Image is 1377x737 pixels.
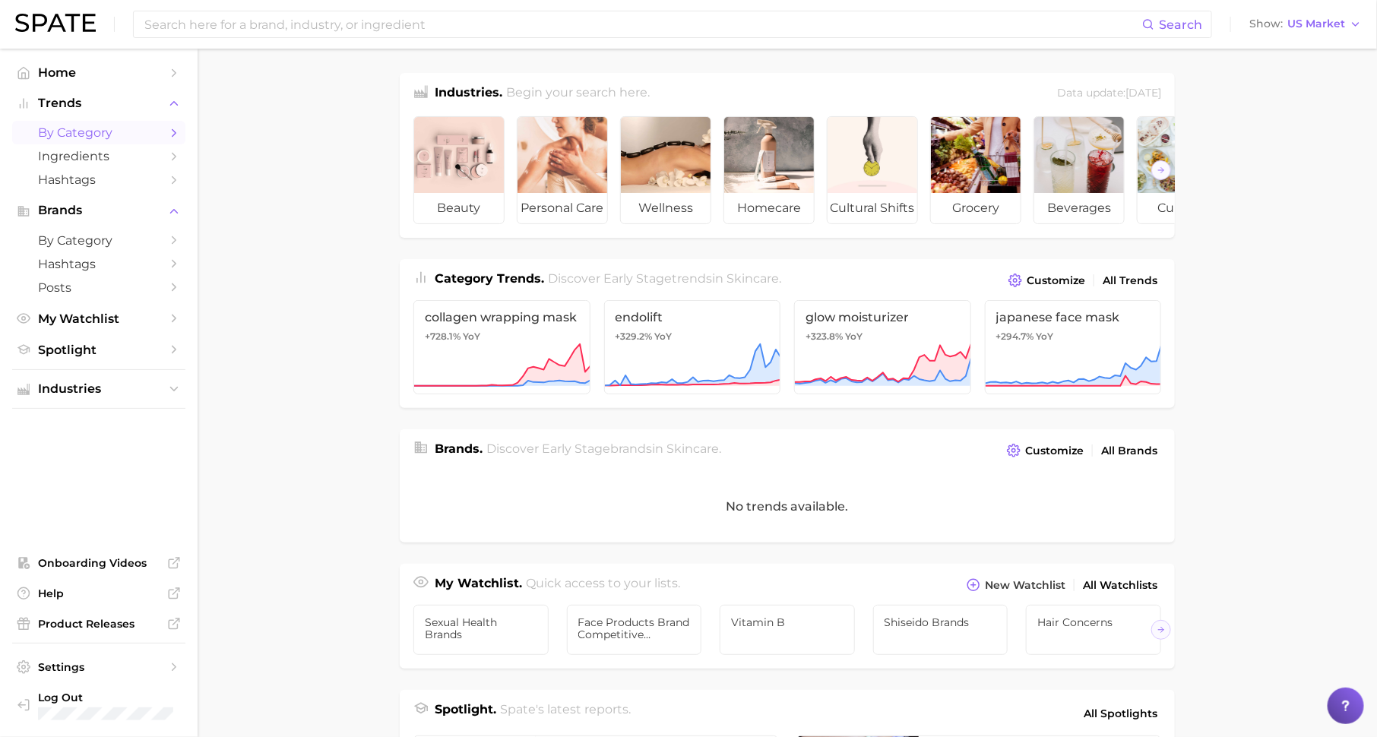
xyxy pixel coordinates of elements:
[1026,605,1161,655] a: Hair Concerns
[1005,270,1089,291] button: Customize
[12,276,185,299] a: Posts
[12,144,185,168] a: Ingredients
[12,252,185,276] a: Hashtags
[1099,270,1161,291] a: All Trends
[1025,444,1084,457] span: Customize
[720,605,855,655] a: Vitamin B
[143,11,1142,37] input: Search here for a brand, industry, or ingredient
[996,331,1034,342] span: +294.7%
[38,172,160,187] span: Hashtags
[425,310,579,324] span: collagen wrapping mask
[507,84,651,104] h2: Begin your search here.
[463,331,480,343] span: YoY
[1027,274,1085,287] span: Customize
[435,701,496,726] h1: Spotlight.
[1159,17,1202,32] span: Search
[435,574,522,596] h1: My Watchlist.
[12,338,185,362] a: Spotlight
[549,271,782,286] span: Discover Early Stage trends in .
[1138,193,1227,223] span: culinary
[727,271,780,286] span: skincare
[38,257,160,271] span: Hashtags
[38,312,160,326] span: My Watchlist
[517,116,608,224] a: personal care
[723,116,815,224] a: homecare
[1151,620,1171,640] button: Scroll Right
[845,331,863,343] span: YoY
[1287,20,1345,28] span: US Market
[413,605,549,655] a: sexual health brands
[1137,116,1228,224] a: culinary
[12,92,185,115] button: Trends
[435,441,483,456] span: Brands .
[487,441,722,456] span: Discover Early Stage brands in .
[1037,331,1054,343] span: YoY
[996,310,1151,324] span: japanese face mask
[827,116,918,224] a: cultural shifts
[616,310,770,324] span: endolift
[578,616,691,641] span: Face products Brand Competitive Analysis
[1037,616,1150,628] span: Hair Concerns
[414,193,504,223] span: beauty
[1083,579,1157,592] span: All Watchlists
[15,14,96,32] img: SPATE
[400,470,1175,542] div: No trends available.
[567,605,702,655] a: Face products Brand Competitive Analysis
[38,65,160,80] span: Home
[655,331,673,343] span: YoY
[873,605,1008,655] a: Shiseido Brands
[12,656,185,678] a: Settings
[1249,20,1283,28] span: Show
[1246,14,1366,34] button: ShowUS Market
[1084,704,1157,723] span: All Spotlights
[620,116,711,224] a: wellness
[931,193,1021,223] span: grocery
[38,125,160,140] span: by Category
[616,331,653,342] span: +329.2%
[38,96,160,110] span: Trends
[985,300,1162,394] a: japanese face mask+294.7% YoY
[1151,160,1171,180] button: Scroll Right
[1079,575,1161,596] a: All Watchlists
[425,331,461,342] span: +728.1%
[1003,440,1087,461] button: Customize
[930,116,1021,224] a: grocery
[1034,193,1124,223] span: beverages
[38,617,160,631] span: Product Releases
[806,331,843,342] span: +323.8%
[667,441,720,456] span: skincare
[12,378,185,400] button: Industries
[12,686,185,726] a: Log out. Currently logged in with e-mail hannah@spate.nyc.
[518,193,607,223] span: personal care
[794,300,971,394] a: glow moisturizer+323.8% YoY
[12,61,185,84] a: Home
[38,343,160,357] span: Spotlight
[12,552,185,574] a: Onboarding Videos
[501,701,632,726] h2: Spate's latest reports.
[413,116,505,224] a: beauty
[1057,84,1161,104] div: Data update: [DATE]
[38,204,160,217] span: Brands
[731,616,844,628] span: Vitamin B
[806,310,960,324] span: glow moisturizer
[621,193,711,223] span: wellness
[413,300,590,394] a: collagen wrapping mask+728.1% YoY
[38,587,160,600] span: Help
[724,193,814,223] span: homecare
[38,660,160,674] span: Settings
[38,233,160,248] span: by Category
[527,574,681,596] h2: Quick access to your lists.
[38,149,160,163] span: Ingredients
[12,229,185,252] a: by Category
[885,616,997,628] span: Shiseido Brands
[38,691,173,704] span: Log Out
[604,300,781,394] a: endolift+329.2% YoY
[1080,701,1161,726] a: All Spotlights
[38,280,160,295] span: Posts
[12,612,185,635] a: Product Releases
[1097,441,1161,461] a: All Brands
[1101,444,1157,457] span: All Brands
[38,556,160,570] span: Onboarding Videos
[12,168,185,191] a: Hashtags
[425,616,537,641] span: sexual health brands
